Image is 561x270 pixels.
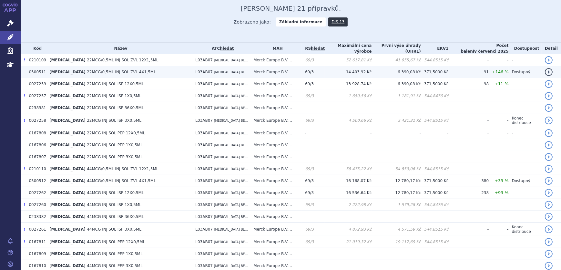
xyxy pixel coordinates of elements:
[449,236,489,248] td: -
[509,223,542,236] td: Konec distribuce
[250,66,302,78] td: Merck Europe B.V....
[302,248,325,260] td: -
[325,199,372,211] td: 2 222,98 Kč
[214,215,248,219] span: [MEDICAL_DATA] BE...
[489,139,508,151] td: -
[489,236,508,248] td: -
[24,167,25,171] span: Poslední data tohoto produktu jsou ze SCAU platného k 01.11.2018.
[449,114,489,127] td: -
[195,179,213,183] span: L03AB07
[495,178,508,183] span: +39 %
[509,66,542,78] td: Dostupný
[87,58,158,62] span: 22MCG/0,5ML INJ SOL ZVL 12X1,5ML
[545,153,553,161] a: detail
[545,165,553,173] a: detail
[192,43,250,54] th: ATC
[545,262,553,270] a: detail
[195,58,213,62] span: L03AB07
[495,190,508,195] span: +93 %
[305,202,314,207] span: 69/3
[24,94,25,98] span: Poslední data tohoto produktu jsou ze SCAU platného k 01.02.2012.
[495,81,508,86] span: +11 %
[214,131,248,135] span: [MEDICAL_DATA] BE...
[250,163,302,175] td: Merck Europe B.V....
[305,191,314,195] span: 69/3
[302,139,325,151] td: -
[545,80,553,88] a: detail
[449,187,489,199] td: 238
[421,248,449,260] td: -
[489,54,508,66] td: -
[25,163,46,175] td: 0210110
[24,240,25,244] span: Poslední data tohoto produktu jsou ze SCAU platného k 01.06.2013.
[305,179,314,183] span: 69/3
[214,106,248,110] span: [MEDICAL_DATA] BE...
[25,187,46,199] td: 0027262
[49,179,86,183] span: [MEDICAL_DATA]
[214,143,248,147] span: [MEDICAL_DATA] BE...
[25,66,46,78] td: 0500511
[49,252,86,256] span: [MEDICAL_DATA]
[421,211,449,223] td: -
[49,155,86,159] span: [MEDICAL_DATA]
[87,240,145,244] span: 44MCG INJ SOL PEP 12X0,5ML
[250,127,302,139] td: Merck Europe B.V....
[24,118,25,123] span: Poslední data tohoto produktu jsou ze SCAU platného k 01.11.2018.
[87,167,158,171] span: 44MCG/0,5ML INJ SOL ZVL 12X1,5ML
[474,49,508,54] span: v červenci 2025
[49,94,86,98] span: [MEDICAL_DATA]
[302,43,325,54] th: RS
[509,90,542,102] td: -
[421,78,449,90] td: 371,5000 Kč
[214,228,248,231] span: [MEDICAL_DATA] BE...
[250,43,302,54] th: MAH
[421,187,449,199] td: 371,5000 Kč
[489,223,508,236] td: -
[509,54,542,66] td: -
[325,211,372,223] td: -
[449,223,489,236] td: -
[302,102,325,114] td: -
[325,114,372,127] td: 4 500,66 Kč
[49,70,86,74] span: [MEDICAL_DATA]
[240,5,341,12] span: [PERSON_NAME] 21 přípravků.
[195,94,213,98] span: L03AB07
[305,70,314,74] span: 69/3
[220,46,234,51] a: hledat
[545,68,553,76] a: detail
[195,70,213,74] span: L03AB07
[421,223,449,236] td: 544,8515 Kč
[372,211,421,223] td: -
[87,214,144,219] span: 44MCG INJ SOL ISP 36X0,5ML
[214,82,248,86] span: [MEDICAL_DATA] BE...
[421,66,449,78] td: 371,5000 Kč
[325,127,372,139] td: -
[509,199,542,211] td: -
[509,187,542,199] td: -
[25,223,46,236] td: 0027261
[372,236,421,248] td: 19 117,69 Kč
[421,102,449,114] td: -
[449,78,489,90] td: 98
[87,131,145,135] span: 22MCG INJ SOL PEP 12X0,5ML
[276,17,326,26] strong: Základní informace
[372,187,421,199] td: 12 780,17 Kč
[49,191,86,195] span: [MEDICAL_DATA]
[214,203,248,207] span: [MEDICAL_DATA] BE...
[195,227,213,232] span: L03AB07
[214,94,248,98] span: [MEDICAL_DATA] BE...
[195,82,213,86] span: L03AB07
[195,264,213,268] span: L03AB07
[250,139,302,151] td: Merck Europe B.V....
[24,58,25,62] span: Poslední data tohoto produktu jsou ze SCAU platného k 01.11.2018.
[214,119,248,122] span: [MEDICAL_DATA] BE...
[421,90,449,102] td: 544,8476 Kč
[509,163,542,175] td: -
[449,127,489,139] td: -
[195,191,213,195] span: L03AB07
[449,151,489,163] td: -
[509,151,542,163] td: -
[489,211,508,223] td: -
[509,211,542,223] td: -
[489,127,508,139] td: -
